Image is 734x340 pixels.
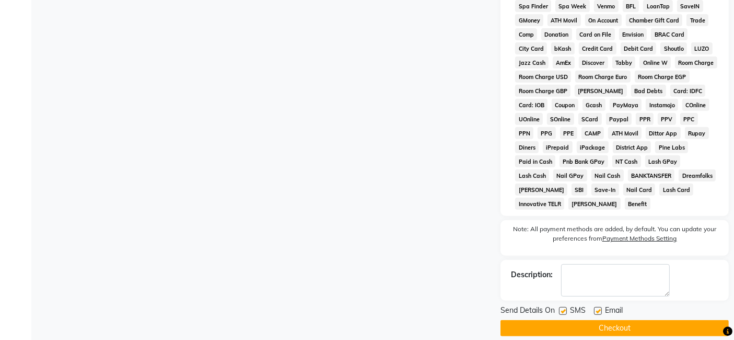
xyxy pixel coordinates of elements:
[515,42,547,54] span: City Card
[541,28,572,40] span: Donation
[610,99,642,111] span: PayMaya
[552,99,578,111] span: Coupon
[628,169,675,182] span: BANKTANSFER
[685,127,709,139] span: Rupay
[670,85,706,97] span: Card: IDFC
[515,155,555,167] span: Paid in Cash
[626,14,683,26] span: Chamber Gift Card
[515,14,543,26] span: GMoney
[585,14,622,26] span: On Account
[625,198,650,210] span: Benefit
[660,42,687,54] span: Shoutlo
[500,320,729,336] button: Checkout
[606,113,632,125] span: Paypal
[619,28,647,40] span: Envision
[572,184,587,196] span: SBI
[547,113,574,125] span: SOnline
[575,71,631,83] span: Room Charge Euro
[686,14,708,26] span: Trade
[570,305,586,318] span: SMS
[547,14,581,26] span: ATH Movil
[605,305,623,318] span: Email
[515,56,549,69] span: Jazz Cash
[675,56,717,69] span: Room Charge
[578,113,602,125] span: SCard
[577,141,609,153] span: iPackage
[679,169,716,182] span: Dreamfolks
[551,42,575,54] span: bKash
[560,127,577,139] span: PPE
[568,198,621,210] span: [PERSON_NAME]
[515,184,567,196] span: [PERSON_NAME]
[579,56,608,69] span: Discover
[691,42,713,54] span: LUZO
[515,198,564,210] span: Innovative TELR
[515,113,543,125] span: UOnline
[543,141,573,153] span: iPrepaid
[621,42,657,54] span: Debit Card
[612,155,641,167] span: NT Cash
[575,85,627,97] span: [PERSON_NAME]
[515,141,539,153] span: Diners
[680,113,698,125] span: PPC
[591,169,624,182] span: Nail Cash
[651,28,688,40] span: BRAC Card
[515,71,571,83] span: Room Charge USD
[582,99,605,111] span: Gcash
[635,71,690,83] span: Room Charge EGP
[608,127,642,139] span: ATH Movil
[658,113,676,125] span: PPV
[602,234,677,243] label: Payment Methods Setting
[500,305,555,318] span: Send Details On
[659,184,693,196] span: Lash Card
[576,28,615,40] span: Card on File
[553,56,575,69] span: AmEx
[639,56,671,69] span: Online W
[613,141,651,153] span: District App
[631,85,666,97] span: Bad Debts
[645,155,681,167] span: Lash GPay
[612,56,636,69] span: Tabby
[623,184,656,196] span: Nail Card
[591,184,619,196] span: Save-In
[560,155,608,167] span: Pnb Bank GPay
[553,169,587,182] span: Nail GPay
[515,28,537,40] span: Comp
[511,224,718,247] label: Note: All payment methods are added, by default. You can update your preferences from
[581,127,604,139] span: CAMP
[515,127,533,139] span: PPN
[515,99,547,111] span: Card: IOB
[646,127,681,139] span: Dittor App
[579,42,616,54] span: Credit Card
[655,141,688,153] span: Pine Labs
[646,99,678,111] span: Instamojo
[636,113,654,125] span: PPR
[515,85,570,97] span: Room Charge GBP
[538,127,556,139] span: PPG
[515,169,549,182] span: Lash Cash
[511,269,553,280] div: Description:
[682,99,709,111] span: COnline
